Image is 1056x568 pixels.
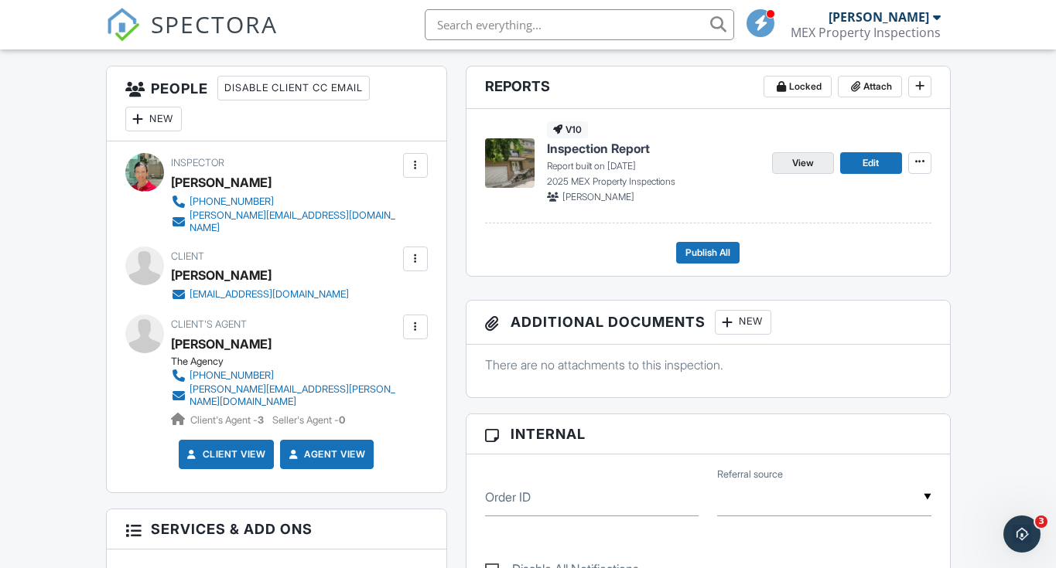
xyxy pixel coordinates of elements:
a: Agent View [285,447,365,462]
h3: Internal [466,414,950,454]
div: [PERSON_NAME] [829,9,929,25]
div: New [715,310,771,335]
a: [PHONE_NUMBER] [171,194,399,209]
span: Client [171,250,204,262]
a: SPECTORA [106,21,278,53]
div: [PERSON_NAME][EMAIL_ADDRESS][PERSON_NAME][DOMAIN_NAME] [190,383,399,408]
div: ‭[PHONE_NUMBER]‬ [190,369,274,382]
div: [PERSON_NAME] [171,171,272,194]
div: [EMAIL_ADDRESS][DOMAIN_NAME] [190,288,349,301]
img: The Best Home Inspection Software - Spectora [106,8,140,42]
div: The Agency [171,355,412,368]
h3: Services & Add ons [107,509,446,549]
iframe: Intercom live chat [1003,515,1041,553]
div: [PERSON_NAME] [171,264,272,287]
a: [PERSON_NAME][EMAIL_ADDRESS][PERSON_NAME][DOMAIN_NAME] [171,383,399,408]
span: Seller's Agent - [272,414,345,426]
div: [PERSON_NAME][EMAIL_ADDRESS][DOMAIN_NAME] [190,209,399,234]
h3: Additional Documents [466,301,950,345]
span: Client's Agent [171,318,247,330]
a: ‭[PHONE_NUMBER]‬ [171,368,399,383]
p: There are no attachments to this inspection. [485,356,931,373]
span: SPECTORA [151,8,278,40]
div: New [125,107,182,131]
label: Order ID [485,488,531,505]
h3: People [107,66,446,141]
span: 3 [1035,515,1047,528]
input: Search everything... [425,9,734,40]
strong: 0 [339,414,345,426]
div: MEX Property Inspections [791,25,941,40]
a: [PERSON_NAME][EMAIL_ADDRESS][DOMAIN_NAME] [171,209,399,234]
a: [EMAIL_ADDRESS][DOMAIN_NAME] [171,287,349,302]
div: [PHONE_NUMBER] [190,196,274,208]
a: Client View [184,447,266,462]
strong: 3 [258,414,264,426]
div: Disable Client CC Email [217,76,370,100]
a: [PERSON_NAME] [171,332,272,355]
span: Client's Agent - [190,414,266,426]
label: Referral source [717,468,783,481]
span: Inspector [171,157,224,168]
